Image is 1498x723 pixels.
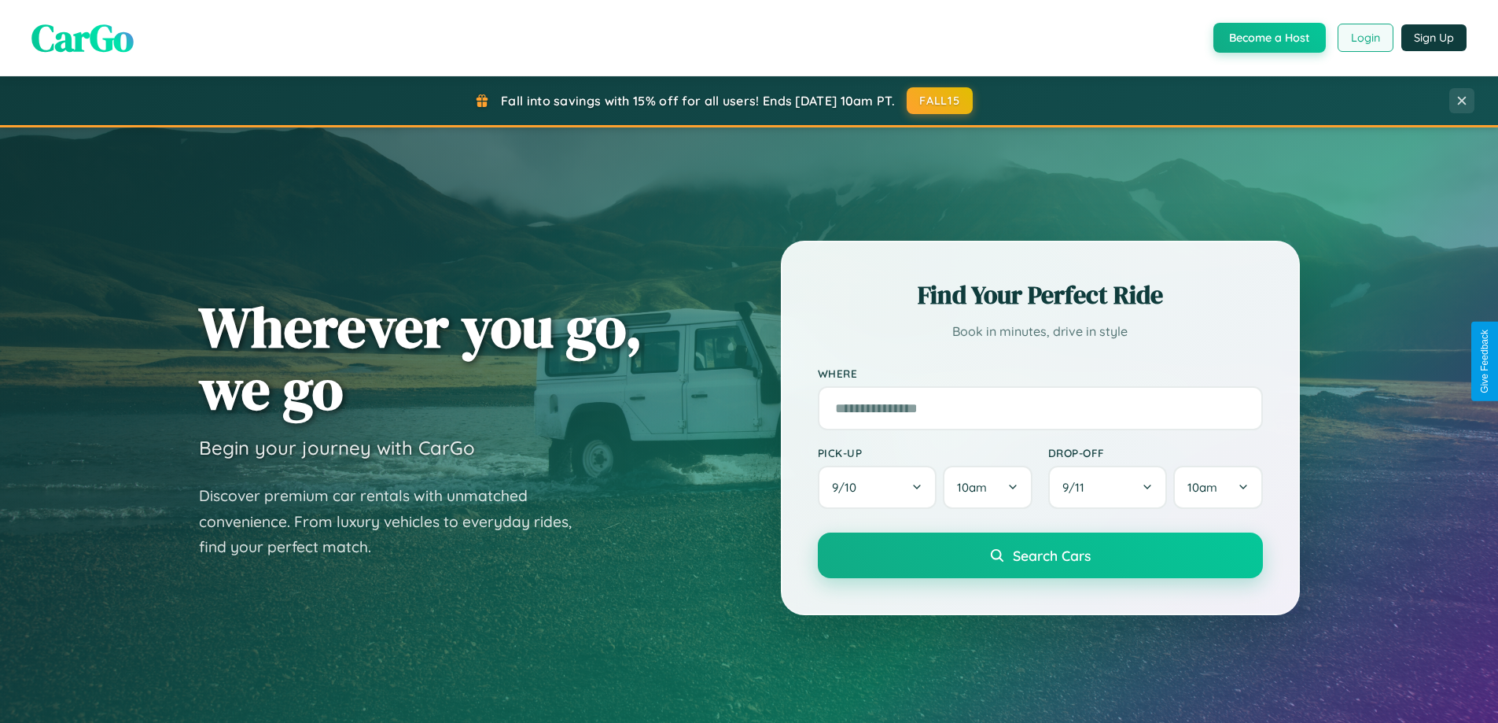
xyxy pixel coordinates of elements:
[818,320,1263,343] p: Book in minutes, drive in style
[1013,547,1091,564] span: Search Cars
[1173,466,1262,509] button: 10am
[199,483,592,560] p: Discover premium car rentals with unmatched convenience. From luxury vehicles to everyday rides, ...
[832,480,864,495] span: 9 / 10
[199,436,475,459] h3: Begin your journey with CarGo
[818,278,1263,312] h2: Find Your Perfect Ride
[1479,330,1490,393] div: Give Feedback
[957,480,987,495] span: 10am
[818,446,1032,459] label: Pick-up
[199,296,642,420] h1: Wherever you go, we go
[1401,24,1467,51] button: Sign Up
[1048,466,1168,509] button: 9/11
[943,466,1032,509] button: 10am
[907,87,973,114] button: FALL15
[818,367,1263,380] label: Where
[501,93,895,109] span: Fall into savings with 15% off for all users! Ends [DATE] 10am PT.
[1062,480,1092,495] span: 9 / 11
[31,12,134,64] span: CarGo
[1048,446,1263,459] label: Drop-off
[818,533,1263,578] button: Search Cars
[1187,480,1217,495] span: 10am
[1213,23,1326,53] button: Become a Host
[818,466,937,509] button: 9/10
[1338,24,1393,52] button: Login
